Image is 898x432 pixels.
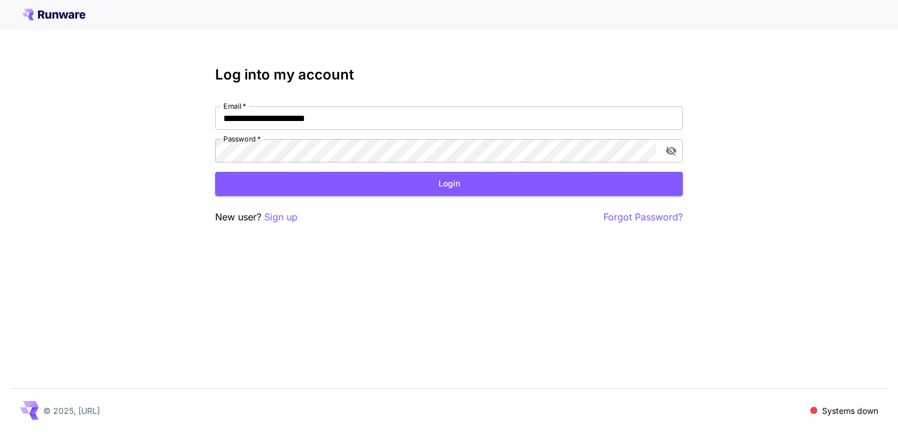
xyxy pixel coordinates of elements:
[223,134,261,144] label: Password
[215,172,683,196] button: Login
[43,405,100,417] p: © 2025, [URL]
[264,210,298,224] button: Sign up
[215,210,298,224] p: New user?
[215,67,683,83] h3: Log into my account
[223,101,246,111] label: Email
[822,405,878,417] p: Systems down
[661,140,682,161] button: toggle password visibility
[603,210,683,224] button: Forgot Password?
